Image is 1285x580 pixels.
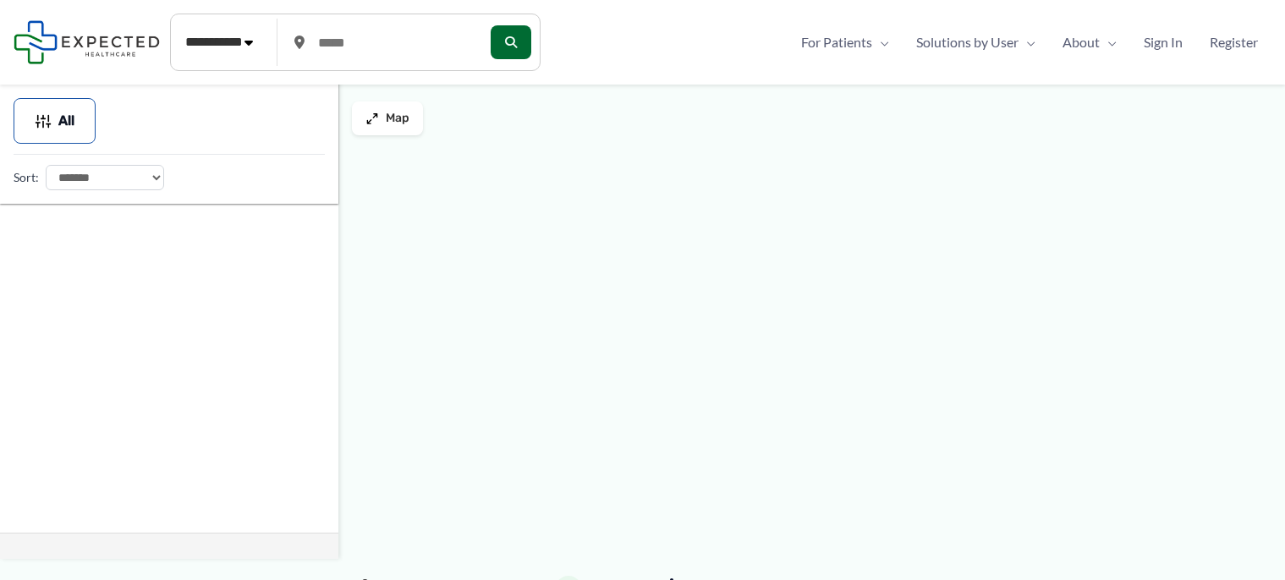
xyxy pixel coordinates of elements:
[1049,30,1130,55] a: AboutMenu Toggle
[788,30,903,55] a: For PatientsMenu Toggle
[14,167,39,189] label: Sort:
[1019,30,1035,55] span: Menu Toggle
[1196,30,1271,55] a: Register
[1100,30,1117,55] span: Menu Toggle
[365,112,379,125] img: Maximize
[35,112,52,129] img: Filter
[1210,30,1258,55] span: Register
[872,30,889,55] span: Menu Toggle
[801,30,872,55] span: For Patients
[14,98,96,144] button: All
[1063,30,1100,55] span: About
[14,20,160,63] img: Expected Healthcare Logo - side, dark font, small
[386,112,409,126] span: Map
[903,30,1049,55] a: Solutions by UserMenu Toggle
[1130,30,1196,55] a: Sign In
[1144,30,1183,55] span: Sign In
[58,115,74,127] span: All
[352,101,423,135] button: Map
[916,30,1019,55] span: Solutions by User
